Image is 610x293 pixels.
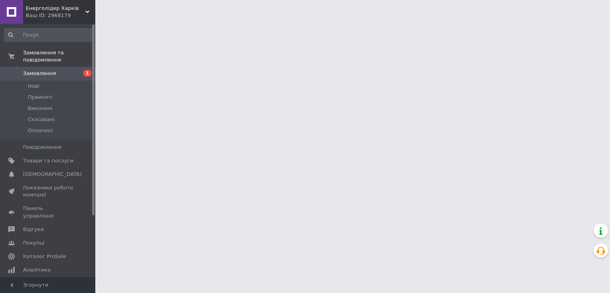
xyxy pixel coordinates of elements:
span: Нові [28,83,39,90]
span: Енерголідер Харків [26,5,85,12]
span: Відгуки [23,226,44,233]
span: Каталог ProSale [23,253,66,260]
span: Товари та послуги [23,157,73,164]
span: 1 [83,70,91,77]
span: Панель управління [23,205,73,219]
span: Аналітика [23,266,50,274]
span: Показники роботи компанії [23,184,73,199]
span: Скасовані [28,116,55,123]
span: Покупці [23,239,44,247]
div: Ваш ID: 2968179 [26,12,95,19]
span: Прийняті [28,94,52,101]
span: Замовлення [23,70,56,77]
input: Пошук [4,28,94,42]
span: [DEMOGRAPHIC_DATA] [23,171,82,178]
span: Замовлення та повідомлення [23,49,95,64]
span: Оплачені [28,127,53,134]
span: Повідомлення [23,144,62,151]
span: Виконані [28,105,52,112]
